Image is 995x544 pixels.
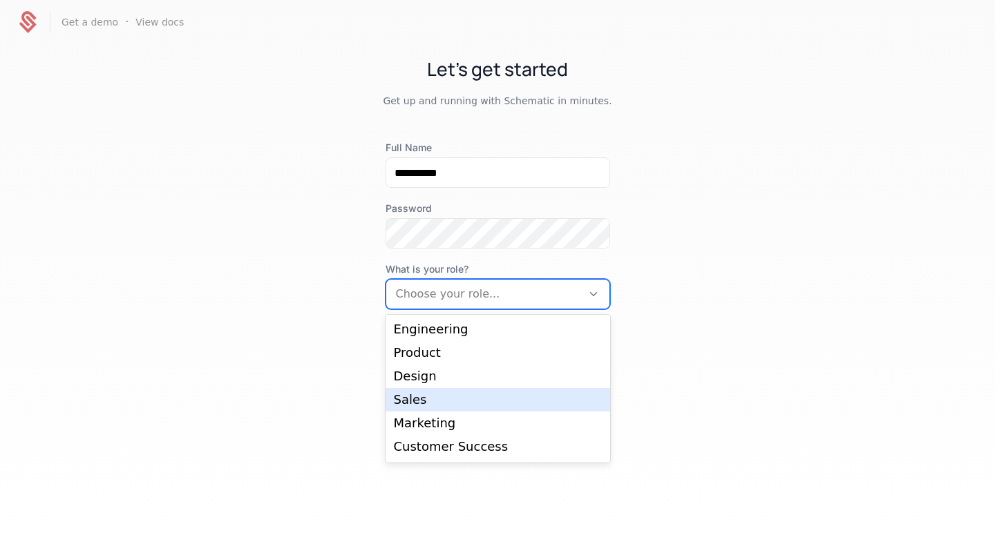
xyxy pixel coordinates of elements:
label: Full Name [386,141,610,155]
div: Marketing [394,417,602,429]
span: · [125,14,129,30]
span: What is your role? [386,262,610,276]
label: Password [386,202,610,215]
div: Engineering [394,323,602,336]
a: View docs [135,17,184,27]
div: Customer Success [394,440,602,453]
div: Design [394,370,602,382]
a: Get a demo [61,17,118,27]
div: Product [394,347,602,359]
div: Sales [394,394,602,406]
